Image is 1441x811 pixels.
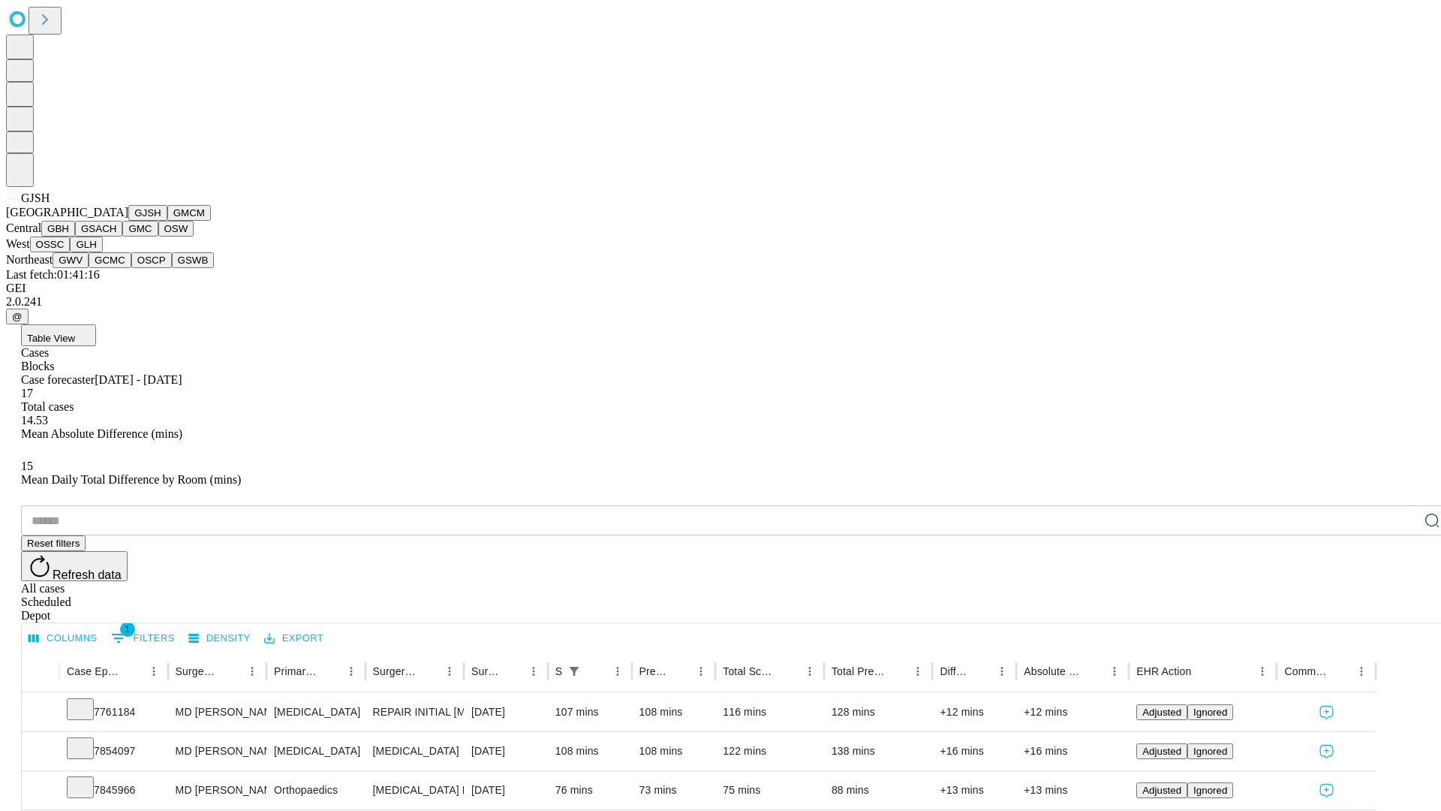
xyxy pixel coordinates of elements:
div: Difference [940,665,969,677]
span: 17 [21,387,33,399]
div: 75 mins [723,771,817,809]
button: Expand [29,739,52,765]
div: 7854097 [67,732,161,770]
div: 76 mins [555,771,624,809]
div: 7761184 [67,693,161,731]
button: Menu [341,661,362,682]
div: Surgery Name [373,665,417,677]
div: Absolute Difference [1024,665,1082,677]
button: Menu [523,661,544,682]
button: Menu [907,661,928,682]
button: Refresh data [21,551,128,581]
button: Adjusted [1136,704,1187,720]
button: GJSH [128,205,167,221]
button: Menu [143,661,164,682]
div: Orthopaedics [274,771,357,809]
div: 116 mins [723,693,817,731]
div: MD [PERSON_NAME] [176,693,259,731]
div: +13 mins [1024,771,1121,809]
button: OSSC [30,237,71,252]
div: 1 active filter [564,661,585,682]
button: GMC [122,221,158,237]
button: Ignored [1187,704,1233,720]
span: Mean Absolute Difference (mins) [21,427,182,440]
div: 2.0.241 [6,295,1435,309]
button: Sort [1193,661,1214,682]
div: GEI [6,282,1435,295]
span: 1 [120,622,135,637]
span: Adjusted [1142,785,1181,796]
span: @ [12,311,23,322]
div: [MEDICAL_DATA] MEDIAL OR LATERAL MENISCECTOMY [373,771,456,809]
button: GSWB [172,252,215,268]
button: Sort [586,661,607,682]
button: GWV [53,252,89,268]
div: +13 mins [940,771,1009,809]
span: Ignored [1193,707,1227,718]
span: Last fetch: 01:41:16 [6,268,100,281]
span: Table View [27,333,75,344]
button: Expand [29,778,52,804]
button: Show filters [564,661,585,682]
div: [MEDICAL_DATA] [274,732,357,770]
span: West [6,237,30,250]
span: Adjusted [1142,707,1181,718]
div: Surgeon Name [176,665,219,677]
button: Sort [778,661,799,682]
span: Northeast [6,253,53,266]
div: 107 mins [555,693,624,731]
button: Sort [970,661,991,682]
div: Total Scheduled Duration [723,665,777,677]
button: Sort [122,661,143,682]
div: 73 mins [639,771,708,809]
span: Central [6,222,41,234]
button: GSACH [75,221,122,237]
button: Adjusted [1136,743,1187,759]
button: Export [260,627,327,650]
button: Menu [991,661,1012,682]
div: +12 mins [1024,693,1121,731]
button: Sort [320,661,341,682]
span: 15 [21,460,33,472]
span: 14.53 [21,414,48,427]
button: Menu [1351,661,1372,682]
div: Comments [1284,665,1328,677]
button: GMCM [167,205,211,221]
div: 88 mins [832,771,925,809]
button: Adjusted [1136,782,1187,798]
button: Sort [886,661,907,682]
button: Menu [799,661,820,682]
div: Predicted In Room Duration [639,665,669,677]
button: Sort [1330,661,1351,682]
div: +16 mins [1024,732,1121,770]
div: 108 mins [555,732,624,770]
div: Total Predicted Duration [832,665,886,677]
div: REPAIR INITIAL [MEDICAL_DATA] REDUCIBLE AGE [DEMOGRAPHIC_DATA] OR MORE [373,693,456,731]
button: @ [6,309,29,324]
button: Select columns [25,627,101,650]
span: GJSH [21,191,50,204]
span: Adjusted [1142,746,1181,757]
button: GLH [70,237,102,252]
div: +12 mins [940,693,1009,731]
div: MD [PERSON_NAME] [PERSON_NAME] [176,771,259,809]
button: Density [185,627,254,650]
button: GCMC [89,252,131,268]
div: +16 mins [940,732,1009,770]
div: 128 mins [832,693,925,731]
div: 138 mins [832,732,925,770]
div: [DATE] [471,693,540,731]
span: Ignored [1193,785,1227,796]
div: [MEDICAL_DATA] [274,693,357,731]
div: 7845966 [67,771,161,809]
button: Sort [669,661,690,682]
span: [DATE] - [DATE] [95,373,182,386]
div: Surgery Date [471,665,501,677]
button: Menu [1104,661,1125,682]
button: Menu [1252,661,1273,682]
button: OSW [158,221,194,237]
span: Total cases [21,400,74,413]
button: Expand [29,700,52,726]
div: EHR Action [1136,665,1191,677]
span: [GEOGRAPHIC_DATA] [6,206,128,219]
